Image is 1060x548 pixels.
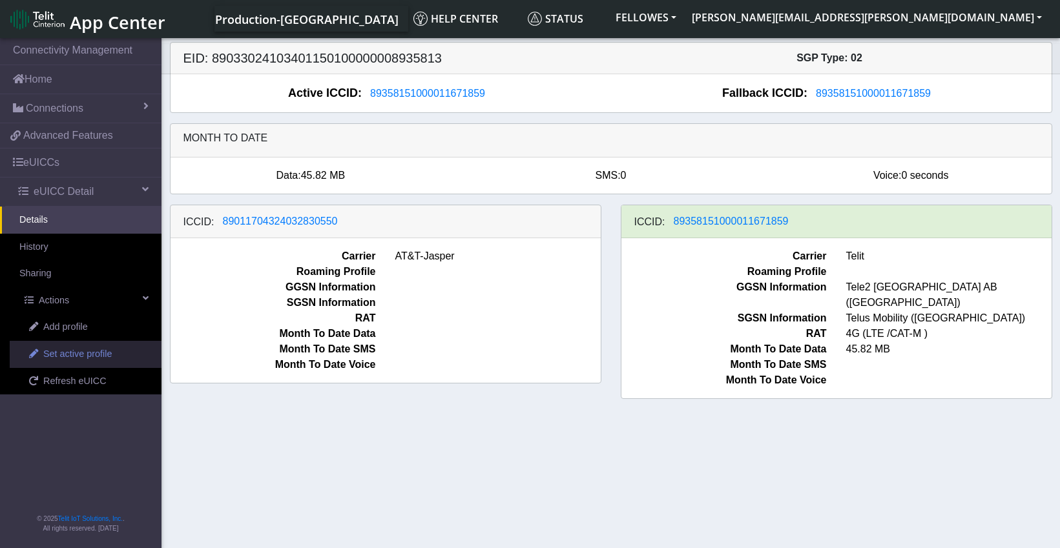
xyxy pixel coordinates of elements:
span: RAT [161,310,386,326]
a: eUICC Detail [5,178,161,206]
span: AT&T-Jasper [386,249,610,264]
span: Roaming Profile [161,264,386,279]
a: Actions [5,287,161,314]
h6: Month to date [183,132,1039,144]
span: Month To Date Voice [612,372,837,388]
button: 89358151000011671859 [362,85,494,102]
span: 89358151000011671859 [370,88,485,99]
span: Add profile [43,320,88,334]
span: Actions [39,294,69,308]
span: 45.82 MB [301,170,345,181]
h5: EID: 89033024103401150100000008935813 [174,50,611,66]
span: Status [528,12,583,26]
span: SGSN Information [161,295,386,310]
a: Set active profile [10,341,161,368]
span: 0 [621,170,627,181]
span: eUICC Detail [34,184,94,199]
span: Roaming Profile [612,264,837,279]
span: GGSN Information [161,279,386,295]
span: Month To Date Voice [161,357,386,372]
button: 89358151000011671859 [807,85,939,102]
img: status.svg [528,12,542,26]
span: SGP Type: 02 [796,52,862,63]
span: SMS: [595,170,620,181]
span: Refresh eUICC [43,374,107,389]
span: 89358151000011671859 [816,88,931,99]
h6: ICCID: [634,216,665,228]
button: 89358151000011671859 [665,213,797,230]
h6: ICCID: [183,216,214,228]
span: App Center [70,10,165,34]
span: 0 seconds [901,170,948,181]
span: Month To Date SMS [161,341,386,357]
span: 89011704324032830550 [223,216,338,227]
span: Fallback ICCID: [722,85,807,102]
span: Set active profile [43,347,112,361]
span: Carrier [161,249,386,264]
span: Voice: [873,170,902,181]
a: Status [523,6,608,32]
span: Data: [276,170,300,181]
span: 89358151000011671859 [674,216,789,227]
span: Carrier [612,249,837,264]
button: [PERSON_NAME][EMAIL_ADDRESS][PERSON_NAME][DOMAIN_NAME] [684,6,1050,29]
a: App Center [10,5,163,33]
button: FELLOWES [608,6,684,29]
span: Production-[GEOGRAPHIC_DATA] [215,12,399,27]
img: knowledge.svg [413,12,428,26]
span: Month To Date Data [161,326,386,341]
a: Refresh eUICC [10,368,161,395]
a: Your current platform instance [214,6,398,32]
a: Help center [408,6,523,32]
span: Help center [413,12,498,26]
span: Active ICCID: [288,85,362,102]
span: SGSN Information [612,310,837,326]
button: 89011704324032830550 [214,213,346,230]
span: Month To Date SMS [612,357,837,372]
span: Month To Date Data [612,341,837,357]
span: Connections [26,101,83,116]
a: Add profile [10,314,161,341]
img: logo-telit-cinterion-gw-new.png [10,9,65,30]
span: RAT [612,326,837,341]
span: GGSN Information [612,279,837,310]
a: Telit IoT Solutions, Inc. [58,515,123,522]
span: Advanced Features [23,128,113,143]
